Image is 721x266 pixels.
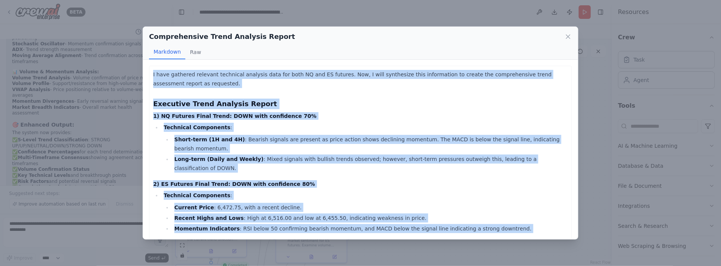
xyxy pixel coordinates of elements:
[153,180,568,188] h4: 2) ES Futures Final Trend: DOWN with confidence 80%
[164,124,230,130] strong: Technical Components
[172,135,568,153] li: : Bearish signals are present as price action shows declining momentum. The MACD is below the sig...
[153,99,568,109] h3: Executive Trend Analysis Report
[174,204,214,210] strong: Current Price
[174,136,245,142] strong: Short-term (1H and 4H)
[149,31,295,42] h2: Comprehensive Trend Analysis Report
[153,70,568,88] p: I have gathered relevant technical analysis data for both NQ and ES futures. Now, I will synthesi...
[172,155,568,173] li: : Mixed signals with bullish trends observed; however, short-term pressures outweigh this, leadin...
[174,215,244,221] strong: Recent Highs and Lows
[174,226,240,232] strong: Momentum Indicators
[153,112,568,120] h4: 1) NQ Futures Final Trend: DOWN with confidence 70%
[172,213,568,223] li: : High at 6,516.00 and low at 6,455.50, indicating weakness in price.
[149,45,185,59] button: Markdown
[185,45,205,59] button: Raw
[162,191,568,233] li: :
[164,192,230,198] strong: Technical Components
[172,203,568,212] li: : 6,472.75, with a recent decline.
[162,123,568,173] li: :
[172,224,568,233] li: : RSI below 50 confirming bearish momentum, and MACD below the signal line indicating a strong do...
[174,156,264,162] strong: Long-term (Daily and Weekly)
